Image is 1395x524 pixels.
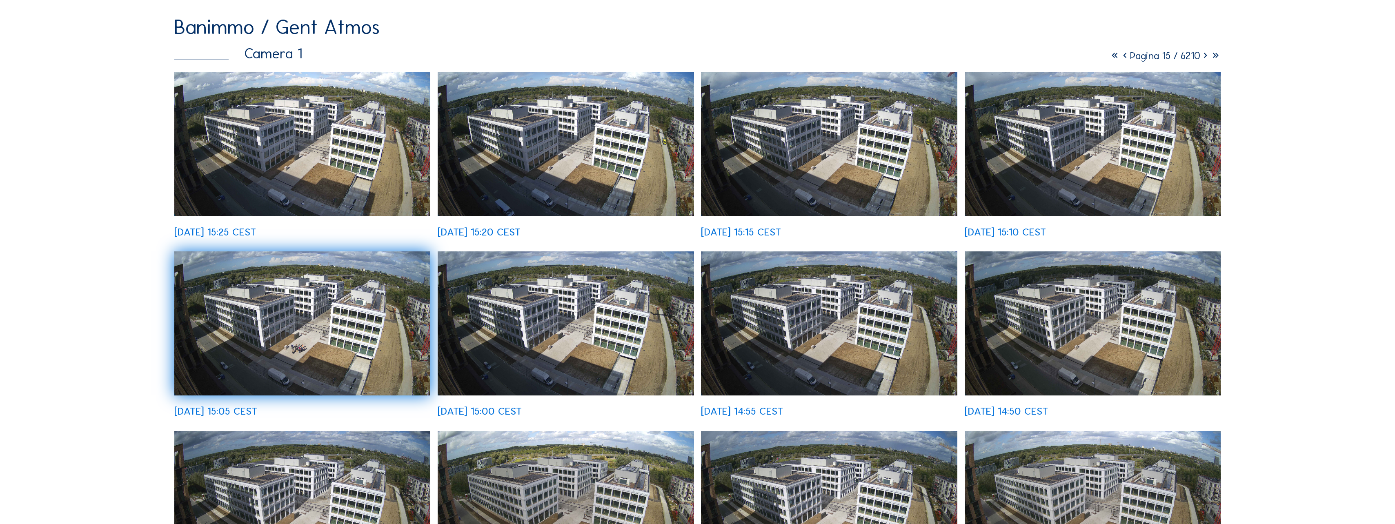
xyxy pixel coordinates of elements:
[438,227,521,237] div: [DATE] 15:20 CEST
[701,251,957,395] img: image_53156788
[965,251,1221,395] img: image_53156606
[701,406,783,416] div: [DATE] 14:55 CEST
[965,227,1046,237] div: [DATE] 15:10 CEST
[438,406,522,416] div: [DATE] 15:00 CEST
[174,47,302,61] div: Camera 1
[701,227,781,237] div: [DATE] 15:15 CEST
[965,406,1048,416] div: [DATE] 14:50 CEST
[174,227,256,237] div: [DATE] 15:25 CEST
[174,251,430,395] img: image_53157009
[438,72,694,216] img: image_53157499
[701,72,957,216] img: image_53157330
[174,406,257,416] div: [DATE] 15:05 CEST
[438,251,694,395] img: image_53156959
[174,17,380,37] div: Banimmo / Gent Atmos
[965,72,1221,216] img: image_53157166
[174,72,430,216] img: image_53157573
[1130,49,1200,62] span: Pagina 15 / 6210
